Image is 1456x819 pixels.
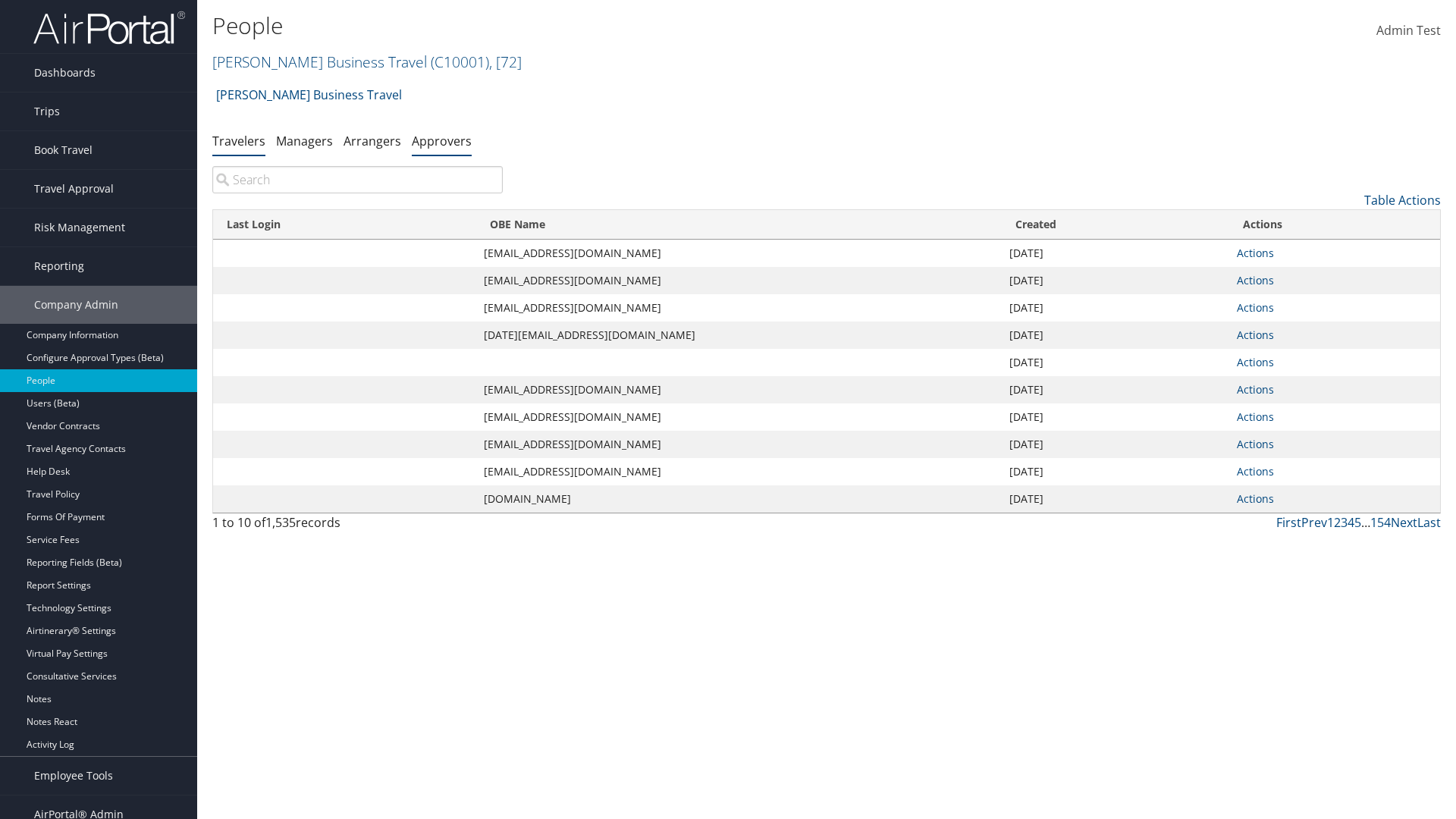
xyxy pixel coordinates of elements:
[265,514,296,531] span: 1,535
[476,267,1002,294] td: [EMAIL_ADDRESS][DOMAIN_NAME]
[212,10,1031,42] h1: People
[1002,210,1229,240] th: Created: activate to sort column ascending
[1237,437,1274,451] a: Actions
[476,485,1002,513] td: [DOMAIN_NAME]
[1002,322,1229,349] td: [DATE]
[1237,491,1274,506] a: Actions
[34,131,93,169] span: Book Travel
[34,209,125,246] span: Risk Management
[1002,267,1229,294] td: [DATE]
[1361,514,1370,531] span: …
[412,133,472,149] a: Approvers
[34,170,114,208] span: Travel Approval
[212,133,265,149] a: Travelers
[476,376,1002,403] td: [EMAIL_ADDRESS][DOMAIN_NAME]
[1341,514,1348,531] a: 3
[33,10,185,45] img: airportal-logo.png
[34,54,96,92] span: Dashboards
[476,240,1002,267] td: [EMAIL_ADDRESS][DOMAIN_NAME]
[476,294,1002,322] td: [EMAIL_ADDRESS][DOMAIN_NAME]
[1002,431,1229,458] td: [DATE]
[476,210,1002,240] th: OBE Name: activate to sort column ascending
[276,133,333,149] a: Managers
[1348,514,1354,531] a: 4
[476,431,1002,458] td: [EMAIL_ADDRESS][DOMAIN_NAME]
[1376,22,1441,39] span: Admin Test
[476,403,1002,431] td: [EMAIL_ADDRESS][DOMAIN_NAME]
[1237,273,1274,287] a: Actions
[1002,240,1229,267] td: [DATE]
[1002,376,1229,403] td: [DATE]
[34,286,118,324] span: Company Admin
[476,458,1002,485] td: [EMAIL_ADDRESS][DOMAIN_NAME]
[1002,485,1229,513] td: [DATE]
[34,757,113,795] span: Employee Tools
[34,93,60,130] span: Trips
[1376,8,1441,55] a: Admin Test
[1301,514,1327,531] a: Prev
[1237,382,1274,397] a: Actions
[1002,458,1229,485] td: [DATE]
[212,513,503,539] div: 1 to 10 of records
[431,52,489,72] span: ( C10001 )
[1417,514,1441,531] a: Last
[1370,514,1391,531] a: 154
[344,133,401,149] a: Arrangers
[1391,514,1417,531] a: Next
[1002,403,1229,431] td: [DATE]
[1237,464,1274,479] a: Actions
[1237,300,1274,315] a: Actions
[212,52,522,72] a: [PERSON_NAME] Business Travel
[489,52,522,72] span: , [ 72 ]
[1237,246,1274,260] a: Actions
[212,166,503,193] input: Search
[1229,210,1440,240] th: Actions
[1002,294,1229,322] td: [DATE]
[1237,355,1274,369] a: Actions
[476,322,1002,349] td: [DATE][EMAIL_ADDRESS][DOMAIN_NAME]
[213,210,476,240] th: Last Login: activate to sort column ascending
[1354,514,1361,531] a: 5
[34,247,84,285] span: Reporting
[1237,328,1274,342] a: Actions
[1364,192,1441,209] a: Table Actions
[1002,349,1229,376] td: [DATE]
[1276,514,1301,531] a: First
[1327,514,1334,531] a: 1
[216,80,402,110] a: [PERSON_NAME] Business Travel
[1237,409,1274,424] a: Actions
[1334,514,1341,531] a: 2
